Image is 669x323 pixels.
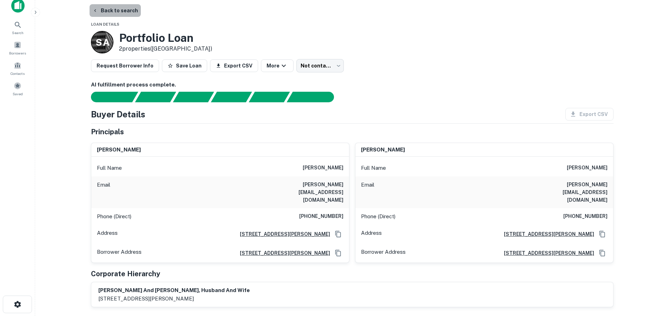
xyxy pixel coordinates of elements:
p: Email [361,181,374,204]
iframe: Chat Widget [634,267,669,301]
h4: Buyer Details [91,108,145,121]
h6: AI fulfillment process complete. [91,81,614,89]
p: 2 properties ([GEOGRAPHIC_DATA]) [119,45,212,53]
div: AI fulfillment process complete. [287,92,342,102]
button: Export CSV [210,59,258,72]
h6: [PERSON_NAME] [567,164,608,172]
span: Saved [13,91,23,97]
a: Search [2,18,33,37]
div: Your request is received and processing... [135,92,176,102]
a: [STREET_ADDRESS][PERSON_NAME] [498,230,594,238]
button: Back to search [90,4,141,17]
button: Copy Address [333,229,343,239]
h5: Principals [91,127,124,137]
a: Contacts [2,59,33,78]
button: Save Loan [162,59,207,72]
p: Full Name [361,164,386,172]
p: Email [97,181,110,204]
div: Principals found, still searching for contact information. This may take time... [249,92,290,102]
h6: [PHONE_NUMBER] [299,212,343,221]
div: Documents found, AI parsing details... [173,92,214,102]
h5: Corporate Hierarchy [91,269,160,279]
p: [STREET_ADDRESS][PERSON_NAME] [98,295,250,303]
button: Copy Address [597,229,608,239]
a: [STREET_ADDRESS][PERSON_NAME] [498,249,594,257]
p: S A [96,35,109,49]
a: Borrowers [2,38,33,57]
p: Address [361,229,382,239]
div: Principals found, AI now looking for contact information... [211,92,252,102]
h6: [PERSON_NAME] [303,164,343,172]
h3: Portfolio Loan [119,31,212,45]
button: More [261,59,294,72]
h6: [PERSON_NAME] [97,146,141,154]
p: Full Name [97,164,122,172]
a: [STREET_ADDRESS][PERSON_NAME] [234,230,330,238]
a: Saved [2,79,33,98]
h6: [PERSON_NAME] and [PERSON_NAME], husband and wife [98,286,250,295]
div: Sending borrower request to AI... [83,92,135,102]
span: Contacts [11,71,25,76]
p: Borrower Address [361,248,406,258]
button: Copy Address [597,248,608,258]
p: Borrower Address [97,248,142,258]
p: Address [97,229,118,239]
h6: [PHONE_NUMBER] [563,212,608,221]
h6: [PERSON_NAME] [361,146,405,154]
span: Loan Details [91,22,119,26]
a: [STREET_ADDRESS][PERSON_NAME] [234,249,330,257]
p: Phone (Direct) [361,212,395,221]
span: Borrowers [9,50,26,56]
p: Phone (Direct) [97,212,131,221]
h6: [PERSON_NAME][EMAIL_ADDRESS][DOMAIN_NAME] [523,181,608,204]
h6: [PERSON_NAME][EMAIL_ADDRESS][DOMAIN_NAME] [259,181,343,204]
div: Not contacted [296,59,344,72]
button: Request Borrower Info [91,59,159,72]
span: Search [12,30,24,35]
button: Copy Address [333,248,343,258]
